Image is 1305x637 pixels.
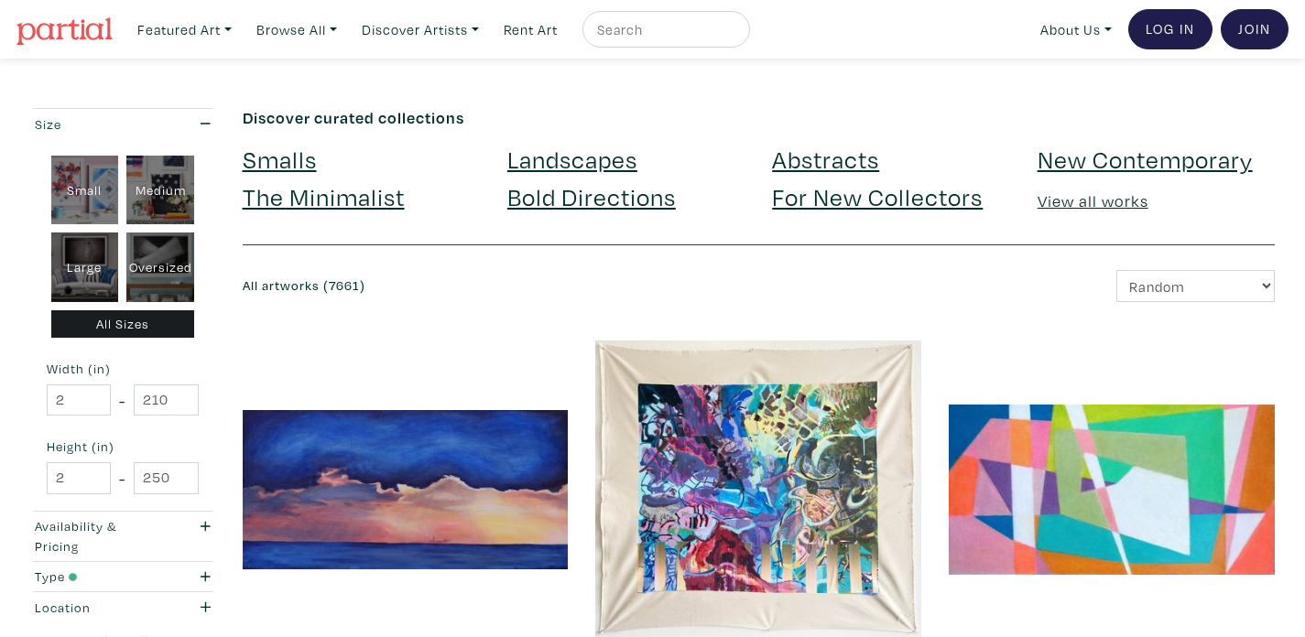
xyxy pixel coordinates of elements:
a: About Us [1032,11,1120,49]
a: Discover Artists [353,11,487,49]
span: - [119,388,125,413]
div: Large [51,232,119,302]
a: Landscapes [507,143,637,175]
small: Height (in) [47,440,199,453]
button: Location [30,592,215,622]
div: Availability & Pricing [35,516,160,556]
a: Featured Art [129,11,240,49]
div: Type [35,567,160,587]
a: The Minimalist [243,180,405,212]
button: Size [30,109,215,139]
button: Type [30,562,215,592]
a: Abstracts [772,143,879,175]
a: Bold Directions [507,180,676,212]
div: Medium [126,156,194,225]
input: Search [595,18,733,41]
button: Availability & Pricing [30,512,215,561]
div: Small [51,156,119,225]
a: New Contemporary [1038,143,1253,175]
a: Rent Art [495,11,566,49]
a: Log In [1128,9,1213,49]
div: Oversized [126,232,194,302]
small: Width (in) [47,362,199,375]
span: - [119,466,125,491]
a: Smalls [243,143,317,175]
h6: Discover curated collections [243,108,1276,128]
a: Browse All [248,11,345,49]
a: Join [1221,9,1289,49]
div: Size [35,114,160,135]
div: Location [35,598,160,618]
h6: All artworks (7661) [243,278,745,294]
a: For New Collectors [772,180,983,212]
a: View all works [1038,190,1148,211]
div: All Sizes [51,310,195,339]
